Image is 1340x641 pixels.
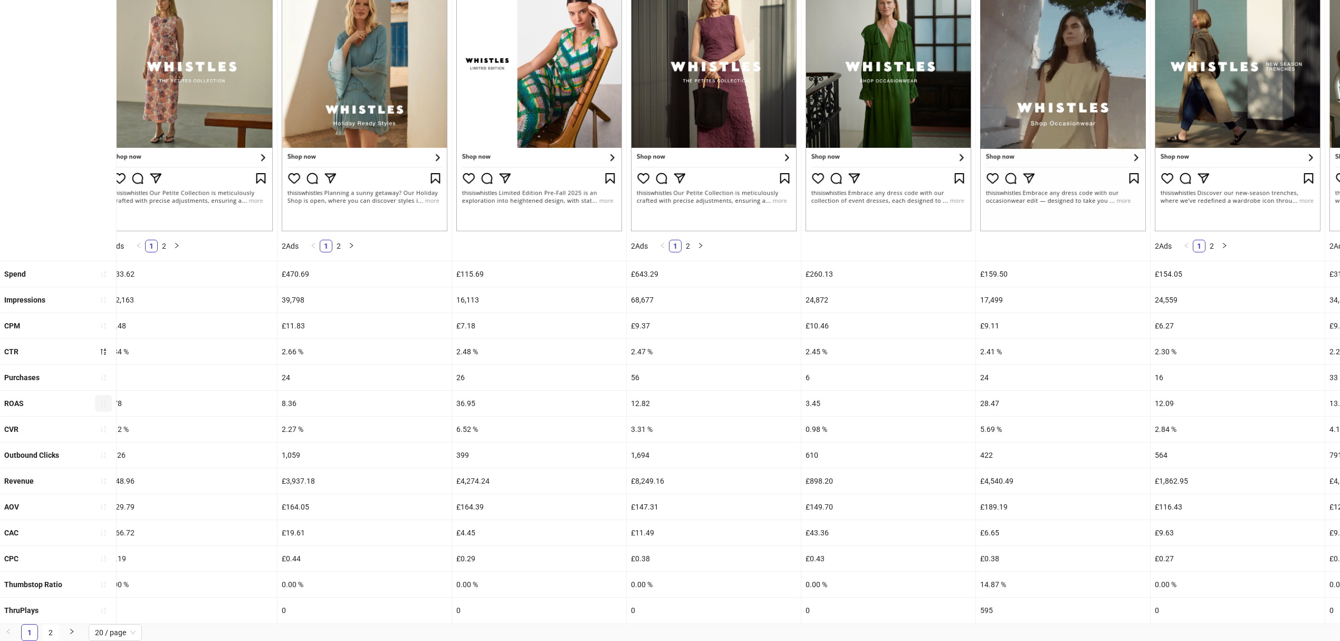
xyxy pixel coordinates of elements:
[452,442,626,468] div: 399
[452,417,626,442] div: 6.52 %
[4,347,18,356] b: CTR
[976,261,1150,287] div: £159.50
[656,240,669,252] button: left
[697,242,704,249] span: right
[100,348,107,355] span: sort-descending
[4,529,18,537] b: CAC
[976,468,1150,494] div: £4,540.49
[103,546,277,571] div: £0.19
[976,287,1150,313] div: 17,499
[277,287,452,313] div: 39,798
[1151,417,1325,442] div: 2.84 %
[627,391,801,416] div: 12.82
[1151,287,1325,313] div: 24,559
[1151,365,1325,390] div: 16
[4,606,39,615] b: ThruPlays
[277,339,452,364] div: 2.66 %
[1180,240,1193,252] li: Previous Page
[103,417,277,442] div: 0.12 %
[627,598,801,623] div: 0
[1151,313,1325,338] div: £6.27
[976,313,1150,338] div: £9.11
[100,322,107,329] span: sort-ascending
[103,442,277,468] div: 4,326
[452,598,626,623] div: 0
[277,598,452,623] div: 0
[100,607,107,614] span: sort-ascending
[627,546,801,571] div: £0.38
[659,242,666,249] span: left
[103,261,277,287] div: £833.62
[103,365,277,390] div: 5
[801,365,975,390] div: 6
[103,339,277,364] div: 2.84 %
[1151,546,1325,571] div: £0.27
[42,624,59,641] li: 2
[801,598,975,623] div: 0
[277,442,452,468] div: 1,059
[277,546,452,571] div: £0.44
[801,391,975,416] div: 3.45
[100,555,107,562] span: sort-ascending
[4,322,20,330] b: CPM
[103,391,277,416] div: 0.78
[976,391,1150,416] div: 28.47
[158,240,170,252] li: 2
[277,417,452,442] div: 2.27 %
[100,477,107,485] span: sort-ascending
[4,554,18,563] b: CPC
[682,240,694,252] a: 2
[452,572,626,597] div: 0.00 %
[976,546,1150,571] div: £0.38
[103,287,277,313] div: 152,163
[4,503,19,511] b: AOV
[277,365,452,390] div: 24
[452,520,626,545] div: £4.45
[100,581,107,588] span: sort-ascending
[277,468,452,494] div: £3,937.18
[452,287,626,313] div: 16,113
[345,240,358,252] li: Next Page
[132,240,145,252] li: Previous Page
[277,313,452,338] div: £11.83
[452,494,626,520] div: £164.39
[100,400,107,407] span: sort-ascending
[801,520,975,545] div: £43.36
[103,572,277,597] div: 0.00 %
[452,546,626,571] div: £0.29
[95,625,136,640] span: 20 / page
[136,242,142,249] span: left
[100,503,107,511] span: sort-ascending
[1193,240,1205,252] li: 1
[801,468,975,494] div: £898.20
[976,442,1150,468] div: 422
[4,580,62,589] b: Thumbstop Ratio
[174,242,180,249] span: right
[4,270,26,278] b: Spend
[1205,240,1218,252] li: 2
[627,572,801,597] div: 0.00 %
[627,520,801,545] div: £11.49
[307,240,320,252] button: left
[1218,240,1231,252] li: Next Page
[1155,242,1172,250] span: 2 Ads
[100,296,107,304] span: sort-ascending
[100,270,107,278] span: sort-ascending
[452,313,626,338] div: £7.18
[452,468,626,494] div: £4,274.24
[146,240,157,252] a: 1
[307,240,320,252] li: Previous Page
[103,313,277,338] div: £5.48
[4,296,45,304] b: Impressions
[170,240,183,252] li: Next Page
[277,494,452,520] div: £164.05
[1151,261,1325,287] div: £154.05
[103,468,277,494] div: £648.96
[1151,494,1325,520] div: £116.43
[627,339,801,364] div: 2.47 %
[1180,240,1193,252] button: left
[100,374,107,381] span: sort-ascending
[801,442,975,468] div: 610
[282,242,299,250] span: 2 Ads
[1151,598,1325,623] div: 0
